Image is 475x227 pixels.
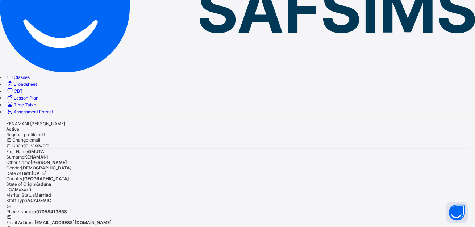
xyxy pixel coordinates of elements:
span: Date of Birth [6,171,32,176]
a: Time Table [6,102,36,108]
span: Time Table [14,102,36,108]
span: Marital Status [6,192,34,198]
span: Lesson Plan [14,95,38,101]
span: Change Password [12,143,49,148]
span: Phone Number [6,209,36,214]
span: Surname [6,154,24,160]
span: KENAMANI [24,154,48,160]
span: Makarfi [15,187,31,192]
span: OMUTA [28,149,44,154]
span: Married [34,192,51,198]
span: [EMAIL_ADDRESS][DOMAIN_NAME] [34,220,112,225]
span: KENAMANI [PERSON_NAME] [6,121,65,126]
span: [PERSON_NAME] [30,160,67,165]
a: Classes [6,75,30,80]
span: 07058413868 [36,209,67,214]
span: Change email [12,137,40,143]
span: Active [6,126,19,132]
button: Open asap [446,202,468,223]
span: Email Address [6,220,34,225]
span: Other Name [6,160,30,165]
span: Gender [6,165,21,171]
span: Kaduna [35,181,51,187]
span: Country [6,176,22,181]
span: State of Origin [6,181,35,187]
span: Classes [14,75,30,80]
span: LGA [6,187,15,192]
span: First Name [6,149,28,154]
span: Request profile edit [6,132,45,137]
span: Assessment Format [14,109,53,114]
a: CBT [6,88,23,94]
span: Staff Type [6,198,27,203]
span: [DEMOGRAPHIC_DATA] [21,165,72,171]
a: Assessment Format [6,109,53,114]
a: Broadsheet [6,81,37,87]
span: CBT [14,88,23,94]
a: Lesson Plan [6,95,38,101]
span: ACADEMIC [27,198,51,203]
span: Broadsheet [14,81,37,87]
span: [DATE] [32,171,47,176]
span: [GEOGRAPHIC_DATA] [22,176,69,181]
